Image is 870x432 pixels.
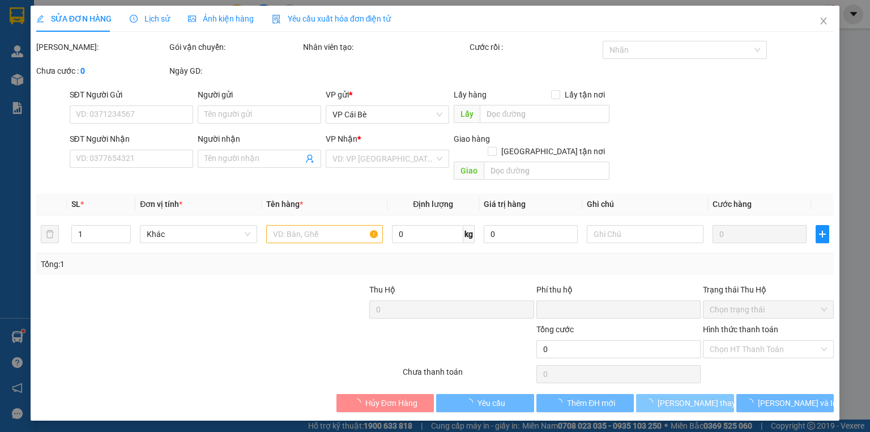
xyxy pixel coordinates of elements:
span: SL [71,200,80,209]
span: Gửi: [10,11,27,23]
span: Tên hàng [266,200,303,209]
span: Cước hàng [713,200,752,209]
div: SĐT Người Gửi [70,88,193,101]
div: BÉ [10,23,89,37]
span: [PERSON_NAME] và In [758,397,837,409]
div: 0968634919 [10,37,89,53]
div: Người gửi [198,88,321,101]
span: Nhận: [97,11,124,23]
input: Dọc đường [480,105,609,123]
span: plus [816,230,829,239]
span: Ảnh kiện hàng [188,14,254,23]
span: Yêu cầu xuất hóa đơn điện tử [272,14,391,23]
span: picture [188,15,196,23]
div: Tổng: 1 [41,258,336,270]
div: ĐOÀN 1,2/KG [97,37,212,50]
span: SỬA ĐƠN HÀNG [36,14,112,23]
div: Nhân viên tạo: [303,41,467,53]
button: Thêm ĐH mới [536,394,634,412]
button: Close [808,6,839,37]
span: loading [745,399,758,406]
span: user-add [305,154,314,163]
span: Giao hàng [454,134,490,143]
span: loading [465,399,477,406]
label: Hình thức thanh toán [703,325,778,334]
div: Phí thu hộ [536,283,701,300]
span: VP Cái Bè [332,106,442,123]
button: delete [41,225,59,243]
div: SĐT Người Nhận [70,133,193,145]
span: Lấy tận nơi [560,88,609,101]
div: Chưa thanh toán [402,366,535,386]
span: clock-circle [130,15,138,23]
span: Thêm ĐH mới [567,397,615,409]
span: Lịch sử [130,14,170,23]
div: Gói vận chuyển: [169,41,300,53]
span: VP Nhận [326,134,357,143]
span: edit [36,15,44,23]
div: VP gửi [326,88,449,101]
span: Chọn trạng thái [710,301,827,318]
div: Người nhận [198,133,321,145]
div: Trạng thái Thu Hộ [703,283,834,296]
input: Dọc đường [484,162,609,180]
button: plus [816,225,829,243]
span: Chưa : [95,76,122,88]
span: loading [645,399,658,406]
input: VD: Bàn, Ghế [266,225,383,243]
span: close [819,16,828,26]
span: kg [463,225,475,243]
div: Cước rồi : [470,41,600,53]
b: 0 [80,66,85,75]
div: 20.000 [95,73,213,89]
span: [PERSON_NAME] thay đổi [658,397,748,409]
span: Tổng cước [536,325,574,334]
span: loading [555,399,567,406]
div: [PERSON_NAME]: [36,41,167,53]
span: Thu Hộ [369,285,395,294]
th: Ghi chú [582,193,708,215]
span: Giá trị hàng [484,200,526,209]
input: Ghi Chú [587,225,703,243]
div: Chưa cước : [36,65,167,77]
div: Ngày GD: [169,65,300,77]
span: Đơn vị tính [140,200,182,209]
span: loading [353,399,365,406]
span: Lấy [454,105,480,123]
img: icon [272,15,281,24]
span: Lấy hàng [454,90,487,99]
div: VP [GEOGRAPHIC_DATA] [97,10,212,37]
div: VP Cái Bè [10,10,89,23]
span: Khác [147,226,250,243]
span: Định lượng [413,200,453,209]
button: Hủy Đơn Hàng [336,394,434,412]
span: Giao [454,162,484,180]
button: Yêu cầu [436,394,534,412]
button: [PERSON_NAME] và In [736,394,834,412]
input: 0 [713,225,807,243]
div: 0909237527 [97,50,212,66]
button: [PERSON_NAME] thay đổi [636,394,734,412]
span: Yêu cầu [477,397,505,409]
span: [GEOGRAPHIC_DATA] tận nơi [497,145,609,158]
span: Hủy Đơn Hàng [365,397,417,409]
